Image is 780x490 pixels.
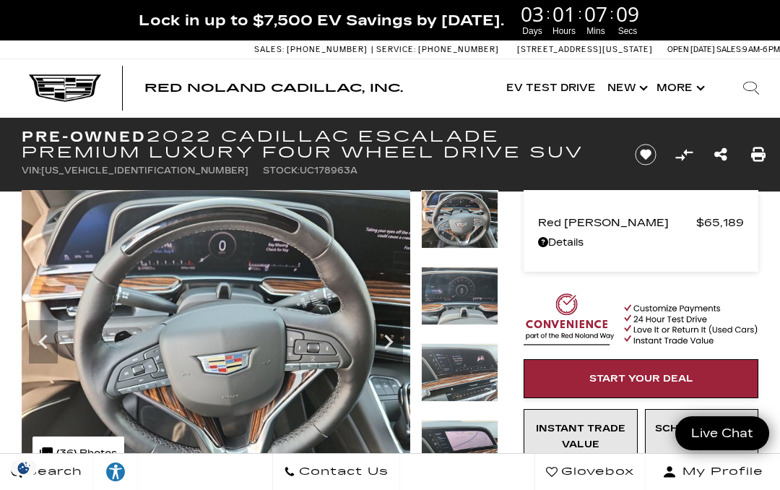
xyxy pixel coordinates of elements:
span: Red Noland Cadillac, Inc. [144,81,403,95]
a: Instant Trade Value [524,409,638,464]
a: [STREET_ADDRESS][US_STATE] [517,45,653,54]
span: Hours [550,25,578,38]
div: (36) Photos [32,437,124,471]
a: Start Your Deal [524,359,758,398]
a: Schedule Test Drive [645,409,759,464]
img: Used 2022 Black Raven Cadillac Premium Luxury image 13 [421,190,499,249]
a: Sales: [PHONE_NUMBER] [254,46,371,53]
span: Live Chat [684,425,760,442]
span: [PHONE_NUMBER] [418,45,499,54]
a: Explore your accessibility options [94,454,138,490]
span: 03 [519,4,546,24]
span: Search [22,462,82,482]
h1: 2022 Cadillac Escalade Premium Luxury Four Wheel Drive SUV [22,129,613,160]
span: My Profile [677,462,763,482]
span: [US_VEHICLE_IDENTIFICATION_NUMBER] [41,166,248,176]
section: Click to Open Cookie Consent Modal [7,460,40,476]
span: Sales: [254,45,285,54]
span: 01 [550,4,578,24]
span: Sales: [716,45,742,54]
img: Used 2022 Black Raven Cadillac Premium Luxury image 13 [22,190,411,482]
img: Used 2022 Black Raven Cadillac Premium Luxury image 16 [421,420,499,478]
img: Used 2022 Black Raven Cadillac Premium Luxury image 14 [421,267,499,325]
span: : [610,3,614,25]
a: Close [755,7,773,25]
span: Contact Us [295,462,389,482]
a: Live Chat [675,416,769,450]
strong: Pre-Owned [22,128,147,145]
span: Service: [376,45,416,54]
a: Details [538,233,744,253]
a: Glovebox [534,454,646,490]
img: Opt-Out Icon [7,460,40,476]
button: Open user profile menu [646,454,780,490]
a: Share this Pre-Owned 2022 Cadillac Escalade Premium Luxury Four Wheel Drive SUV [714,145,727,165]
a: New [602,59,651,117]
a: EV Test Drive [500,59,602,117]
span: Red [PERSON_NAME] [538,212,696,233]
button: More [651,59,708,117]
a: Red Noland Cadillac, Inc. [144,82,403,94]
span: 09 [614,4,641,24]
span: Lock in up to $7,500 EV Savings by [DATE]. [139,11,504,30]
span: Instant Trade Value [536,423,625,450]
div: Previous [29,320,58,364]
div: Search [722,59,780,117]
span: Days [519,25,546,38]
a: Red [PERSON_NAME] $65,189 [538,212,744,233]
span: $65,189 [696,212,744,233]
span: Secs [614,25,641,38]
button: Save vehicle [630,143,662,166]
button: Compare Vehicle [673,144,695,166]
div: Explore your accessibility options [94,461,137,483]
span: 9 AM-6 PM [742,45,780,54]
span: Start Your Deal [589,373,693,384]
span: : [578,3,582,25]
img: Cadillac Dark Logo with Cadillac White Text [29,74,101,102]
span: Stock: [263,166,300,176]
a: Service: [PHONE_NUMBER] [371,46,503,53]
div: Next [374,320,403,364]
span: Mins [582,25,610,38]
span: UC178963A [300,166,357,176]
span: [PHONE_NUMBER] [287,45,368,54]
span: Open [DATE] [667,45,715,54]
a: Print this Pre-Owned 2022 Cadillac Escalade Premium Luxury Four Wheel Drive SUV [751,145,766,165]
span: VIN: [22,166,41,176]
a: Contact Us [272,454,400,490]
span: 07 [582,4,610,24]
span: Glovebox [558,462,634,482]
span: : [546,3,550,25]
img: Used 2022 Black Raven Cadillac Premium Luxury image 15 [421,343,499,402]
span: Schedule Test Drive [655,423,747,450]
